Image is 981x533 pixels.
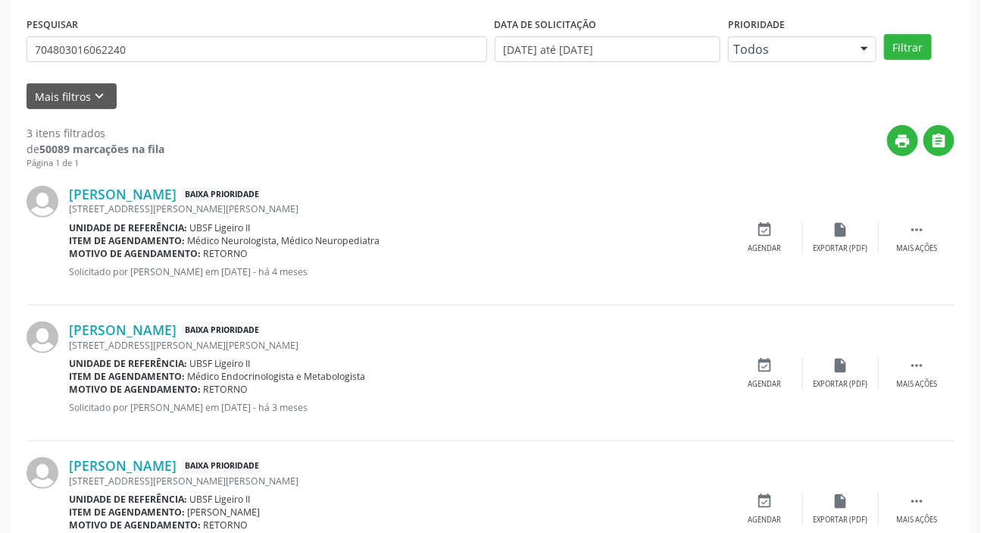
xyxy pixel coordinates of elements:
[188,370,366,383] span: Médico Endocrinologista e Metabologista
[495,13,597,36] label: DATA DE SOLICITAÇÃO
[69,519,201,531] b: Motivo de agendamento:
[27,157,164,170] div: Página 1 de 1
[69,457,177,474] a: [PERSON_NAME]
[833,221,849,238] i: insert_drive_file
[896,515,937,525] div: Mais ações
[908,357,925,374] i: 
[931,133,948,149] i: 
[833,493,849,509] i: insert_drive_file
[69,493,187,506] b: Unidade de referência:
[908,221,925,238] i: 
[188,234,380,247] span: Médico Neurologista, Médico Neuropediatra
[69,321,177,338] a: [PERSON_NAME]
[204,247,248,260] span: RETORNO
[27,186,58,218] img: img
[27,321,58,353] img: img
[182,187,262,202] span: Baixa Prioridade
[814,515,868,525] div: Exportar (PDF)
[757,493,773,509] i: event_available
[182,458,262,474] span: Baixa Prioridade
[190,493,251,506] span: UBSF Ligeiro II
[27,13,78,36] label: PESQUISAR
[27,36,487,62] input: Nome, CNS
[69,202,727,215] div: [STREET_ADDRESS][PERSON_NAME][PERSON_NAME]
[69,357,187,370] b: Unidade de referência:
[69,221,187,234] b: Unidade de referência:
[748,243,782,254] div: Agendar
[69,401,727,414] p: Solicitado por [PERSON_NAME] em [DATE] - há 3 meses
[92,88,108,105] i: keyboard_arrow_down
[69,234,185,247] b: Item de agendamento:
[204,519,248,531] span: RETORNO
[182,322,262,338] span: Baixa Prioridade
[27,83,117,110] button: Mais filtroskeyboard_arrow_down
[884,34,932,60] button: Filtrar
[733,42,845,57] span: Todos
[69,186,177,202] a: [PERSON_NAME]
[923,125,954,156] button: 
[190,221,251,234] span: UBSF Ligeiro II
[728,13,785,36] label: Prioridade
[814,243,868,254] div: Exportar (PDF)
[69,265,727,278] p: Solicitado por [PERSON_NAME] em [DATE] - há 4 meses
[908,493,925,509] i: 
[69,247,201,260] b: Motivo de agendamento:
[896,243,937,254] div: Mais ações
[69,475,727,488] div: [STREET_ADDRESS][PERSON_NAME][PERSON_NAME]
[896,379,937,390] div: Mais ações
[757,357,773,374] i: event_available
[27,125,164,141] div: 3 itens filtrados
[495,36,721,62] input: Selecione um intervalo
[69,383,201,396] b: Motivo de agendamento:
[204,383,248,396] span: RETORNO
[748,515,782,525] div: Agendar
[190,357,251,370] span: UBSF Ligeiro II
[748,379,782,390] div: Agendar
[39,142,164,156] strong: 50089 marcações na fila
[69,370,185,383] b: Item de agendamento:
[69,339,727,352] div: [STREET_ADDRESS][PERSON_NAME][PERSON_NAME]
[887,125,918,156] button: print
[188,506,261,519] span: [PERSON_NAME]
[69,506,185,519] b: Item de agendamento:
[833,357,849,374] i: insert_drive_file
[895,133,911,149] i: print
[27,457,58,489] img: img
[814,379,868,390] div: Exportar (PDF)
[757,221,773,238] i: event_available
[27,141,164,157] div: de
